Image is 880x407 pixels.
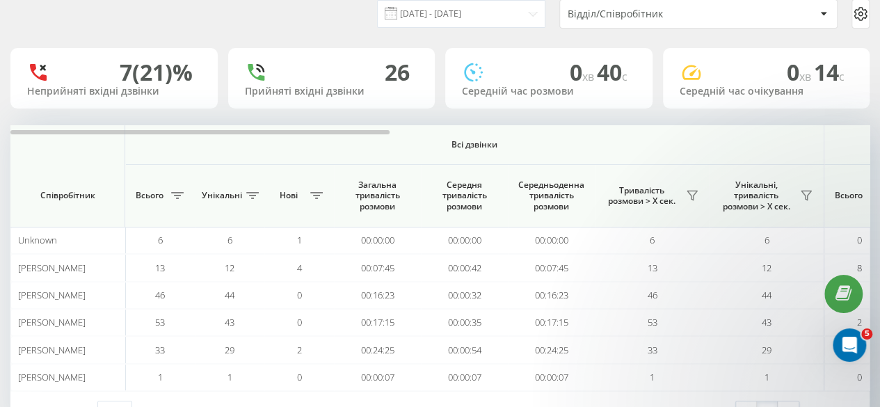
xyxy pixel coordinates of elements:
span: [PERSON_NAME] [18,289,86,301]
span: 6 [158,234,163,246]
td: 00:00:07 [334,364,421,391]
span: 6 [227,234,232,246]
div: 7 (21)% [120,59,193,86]
span: Всі дзвінки [166,139,783,150]
span: 0 [297,316,302,328]
span: 0 [570,57,597,87]
span: 44 [225,289,234,301]
td: 00:24:25 [508,336,595,363]
span: Загальна тривалість розмови [344,179,410,212]
span: [PERSON_NAME] [18,371,86,383]
div: 26 [385,59,410,86]
div: Середній час очікування [680,86,854,97]
span: 1 [297,234,302,246]
span: 53 [155,316,165,328]
span: 0 [297,289,302,301]
span: 1 [650,371,655,383]
span: 5 [861,328,872,340]
td: 00:17:15 [508,309,595,336]
td: 00:00:07 [421,364,508,391]
span: 0 [857,234,862,246]
span: 53 [648,316,657,328]
span: Тривалість розмови > Х сек. [602,185,682,207]
span: Співробітник [22,190,113,201]
span: [PERSON_NAME] [18,316,86,328]
span: 2 [857,316,862,328]
span: 12 [762,262,771,274]
div: Середній час розмови [462,86,636,97]
td: 00:00:00 [421,227,508,254]
td: 00:16:23 [508,282,595,309]
span: 43 [225,316,234,328]
div: Відділ/Співробітник [568,8,734,20]
span: 46 [648,289,657,301]
span: 1 [158,371,163,383]
span: 14 [814,57,845,87]
td: 00:00:07 [508,364,595,391]
span: Всього [831,190,866,201]
td: 00:00:32 [421,282,508,309]
span: 1 [227,371,232,383]
span: Нові [271,190,306,201]
span: Середньоденна тривалість розмови [518,179,584,212]
span: 4 [297,262,302,274]
span: 13 [648,262,657,274]
span: 8 [857,262,862,274]
span: Унікальні [202,190,242,201]
span: 1 [765,371,769,383]
td: 00:00:00 [334,227,421,254]
span: Унікальні, тривалість розмови > Х сек. [717,179,796,212]
span: хв [582,69,597,84]
span: 12 [225,262,234,274]
td: 00:17:15 [334,309,421,336]
span: Unknown [18,234,57,246]
td: 00:24:25 [334,336,421,363]
span: 0 [787,57,814,87]
span: 0 [297,371,302,383]
td: 00:07:45 [334,254,421,281]
iframe: Intercom live chat [833,328,866,362]
span: 40 [597,57,627,87]
span: хв [799,69,814,84]
span: 6 [765,234,769,246]
span: 13 [155,262,165,274]
span: 43 [762,316,771,328]
span: 6 [650,234,655,246]
td: 00:00:00 [508,227,595,254]
span: c [839,69,845,84]
td: 00:00:35 [421,309,508,336]
span: [PERSON_NAME] [18,262,86,274]
span: 0 [857,371,862,383]
span: Середня тривалість розмови [431,179,497,212]
td: 00:07:45 [508,254,595,281]
span: 33 [155,344,165,356]
span: 29 [225,344,234,356]
span: 46 [155,289,165,301]
span: 44 [762,289,771,301]
td: 00:00:42 [421,254,508,281]
td: 00:16:23 [334,282,421,309]
span: Всього [132,190,167,201]
td: 00:00:54 [421,336,508,363]
span: 33 [648,344,657,356]
span: [PERSON_NAME] [18,344,86,356]
span: c [622,69,627,84]
div: Прийняті вхідні дзвінки [245,86,419,97]
div: Неприйняті вхідні дзвінки [27,86,201,97]
span: 2 [297,344,302,356]
span: 29 [762,344,771,356]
